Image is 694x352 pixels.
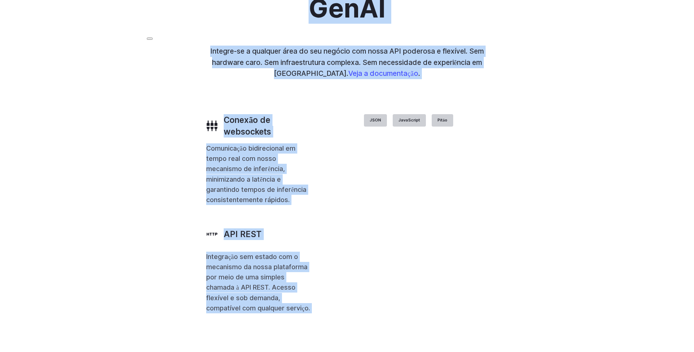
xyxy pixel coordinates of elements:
font: . [418,69,420,78]
font: Comunicação bidirecional em tempo real com nosso mecanismo de inferência, minimizando a latência ... [206,144,306,204]
font: JSON [370,117,381,123]
font: API REST [224,229,262,239]
font: Integração sem estado com o mecanismo da nossa plataforma por meio de uma simples chamada à API R... [206,253,310,312]
font: Pitão [438,117,447,123]
a: Veja a documentação [348,69,418,78]
font: Integre-se a qualquer área do seu negócio com nossa API poderosa e flexível. Sem hardware caro. S... [210,47,484,78]
font: JavaScript [399,117,420,123]
font: Conexão de websockets [224,115,271,136]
